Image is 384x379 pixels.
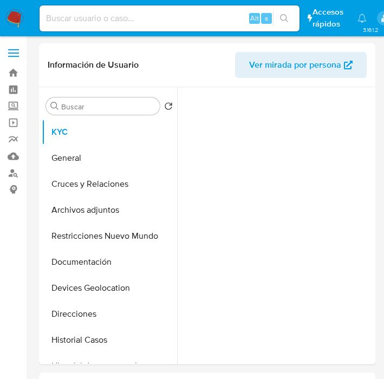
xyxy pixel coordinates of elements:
[249,52,341,78] span: Ver mirada por persona
[40,11,300,25] input: Buscar usuario o caso...
[42,249,177,275] button: Documentación
[42,171,177,197] button: Cruces y Relaciones
[42,145,177,171] button: General
[48,60,139,70] h1: Información de Usuario
[42,301,177,327] button: Direcciones
[42,353,177,379] button: Historial de conversaciones
[42,223,177,249] button: Restricciones Nuevo Mundo
[250,13,259,23] span: Alt
[235,52,367,78] button: Ver mirada por persona
[42,275,177,301] button: Devices Geolocation
[50,102,59,110] button: Buscar
[42,119,177,145] button: KYC
[61,102,155,112] input: Buscar
[265,13,268,23] span: s
[42,197,177,223] button: Archivos adjuntos
[313,6,347,29] span: Accesos rápidos
[357,14,367,23] a: Notificaciones
[164,102,173,114] button: Volver al orden por defecto
[273,11,295,26] button: search-icon
[42,327,177,353] button: Historial Casos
